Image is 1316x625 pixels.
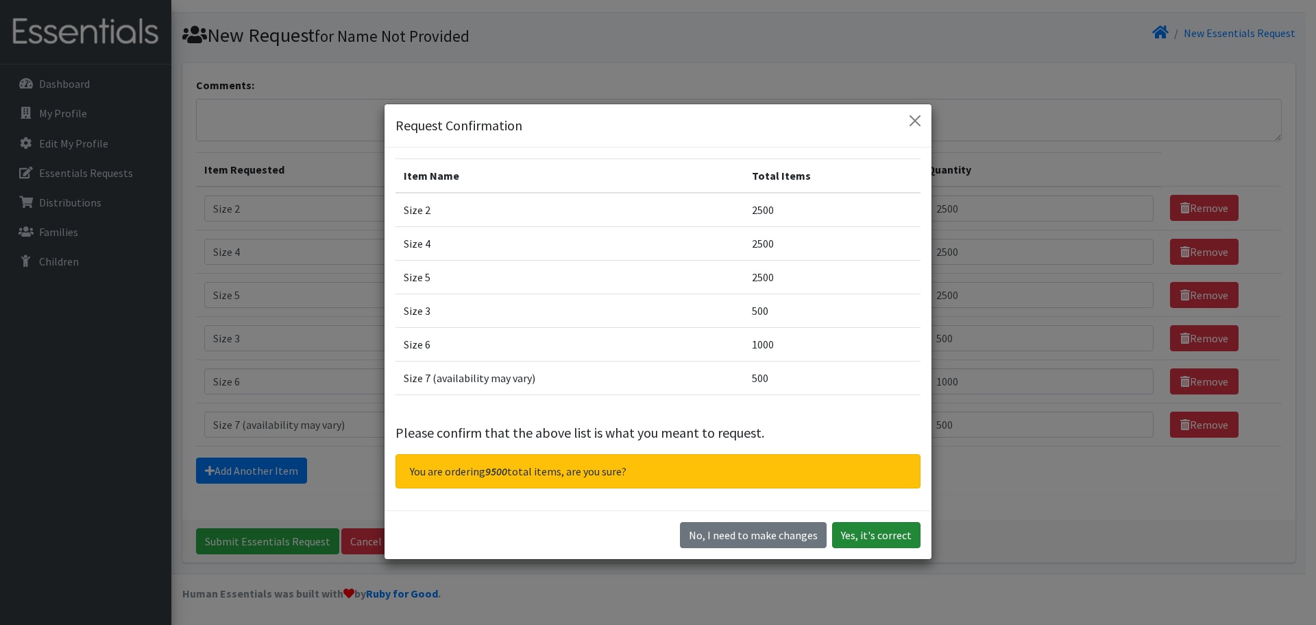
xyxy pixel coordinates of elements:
[395,115,522,136] h5: Request Confirmation
[904,110,926,132] button: Close
[744,294,921,328] td: 500
[395,362,744,395] td: Size 7 (availability may vary)
[485,464,507,478] span: 9500
[744,193,921,227] td: 2500
[744,328,921,362] td: 1000
[395,261,744,294] td: Size 5
[395,423,921,443] p: Please confirm that the above list is what you meant to request.
[395,159,744,193] th: Item Name
[395,454,921,488] div: You are ordering total items, are you sure?
[744,362,921,395] td: 500
[395,328,744,362] td: Size 6
[395,294,744,328] td: Size 3
[744,261,921,294] td: 2500
[395,227,744,261] td: Size 4
[832,522,921,548] button: Yes, it's correct
[744,227,921,261] td: 2500
[744,159,921,193] th: Total Items
[680,522,827,548] button: No I need to make changes
[395,193,744,227] td: Size 2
